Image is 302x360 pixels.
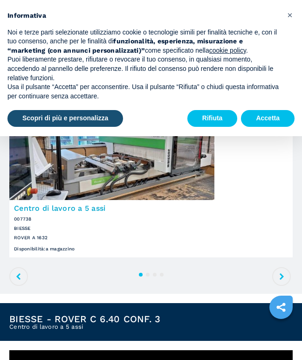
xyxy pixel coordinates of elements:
button: Accetta [241,110,295,127]
h3: Centro di lavoro a 5 assi [14,205,288,212]
button: 1 [139,273,143,277]
button: Scopri di più e personalizza [7,110,123,127]
button: 2 [146,273,150,277]
img: Centro di lavoro a 5 assi BIESSE ROVER A 1632 [9,107,214,200]
h2: Centro di lavoro a 5 assi [9,324,160,330]
p: Puoi liberamente prestare, rifiutare o revocare il tuo consenso, in qualsiasi momento, accedendo ... [7,55,280,83]
p: Noi e terze parti selezionate utilizziamo cookie o tecnologie simili per finalità tecniche e, con... [7,28,280,55]
button: Rifiuta [187,110,238,127]
p: Usa il pulsante “Accetta” per acconsentire. Usa il pulsante “Rifiuta” o chiudi questa informativa... [7,83,280,101]
div: Disponibilità : a magazzino [14,245,288,253]
a: cookie policy [209,47,246,54]
h3: 007738 BIESSE ROVER A 1632 [14,215,288,242]
iframe: Chat [262,318,295,353]
h2: Informativa [7,11,280,21]
a: Centro di lavoro a 5 assi BIESSE ROVER A 1632007738Centro di lavoro a 5 assi007738BIESSEROVER A 1... [9,107,293,257]
button: 4 [160,273,164,277]
span: × [287,9,293,21]
h1: BIESSE - ROVER C 6.40 CONF. 3 [9,314,160,324]
button: 3 [153,273,157,277]
button: Chiudi questa informativa [282,7,297,22]
strong: funzionalità, esperienza, misurazione e “marketing (con annunci personalizzati)” [7,37,243,54]
a: sharethis [269,296,293,319]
